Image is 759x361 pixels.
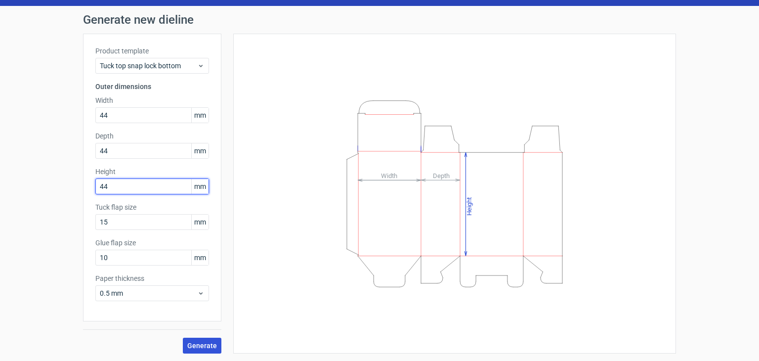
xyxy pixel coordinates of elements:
[191,108,209,123] span: mm
[465,197,473,215] tspan: Height
[95,167,209,177] label: Height
[83,14,676,26] h1: Generate new dieline
[95,46,209,56] label: Product template
[95,131,209,141] label: Depth
[95,95,209,105] label: Width
[191,250,209,265] span: mm
[433,172,450,179] tspan: Depth
[187,342,217,349] span: Generate
[191,215,209,229] span: mm
[95,238,209,248] label: Glue flap size
[95,273,209,283] label: Paper thickness
[95,202,209,212] label: Tuck flap size
[95,82,209,91] h3: Outer dimensions
[100,288,197,298] span: 0.5 mm
[100,61,197,71] span: Tuck top snap lock bottom
[191,179,209,194] span: mm
[183,338,221,354] button: Generate
[191,143,209,158] span: mm
[381,172,397,179] tspan: Width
